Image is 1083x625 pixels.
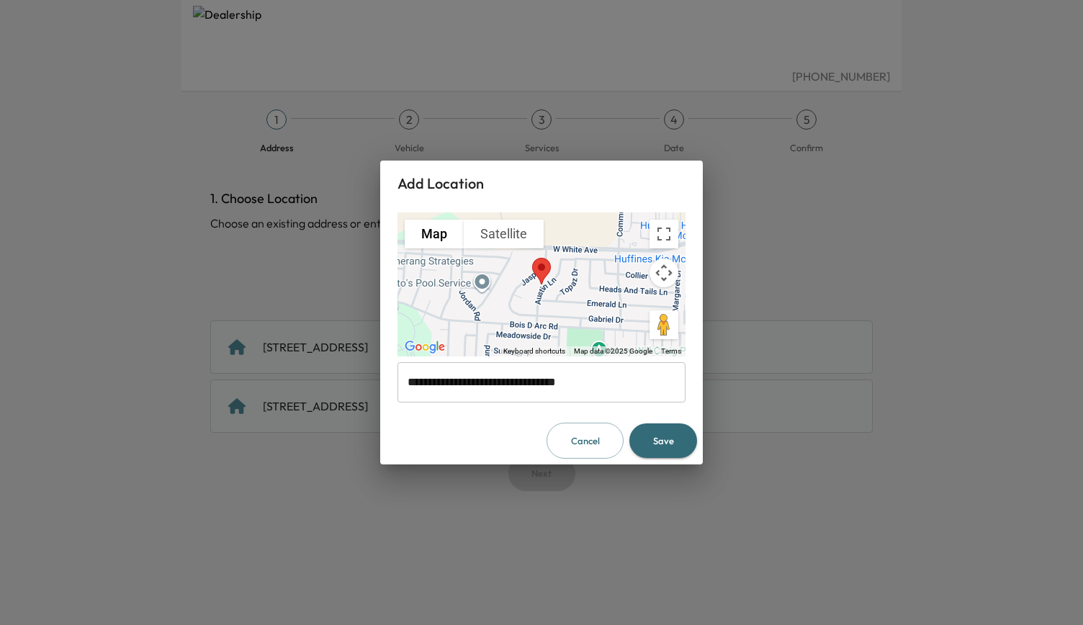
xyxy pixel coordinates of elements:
button: Drag Pegman onto the map to open Street View [650,310,678,339]
button: Show street map [405,220,464,248]
button: Keyboard shortcuts [503,346,565,356]
h2: Add Location [380,161,703,207]
span: Map data ©2025 Google [574,347,652,355]
button: Show satellite imagery [464,220,544,248]
button: Map camera controls [650,258,678,287]
button: Save [629,423,697,459]
button: Toggle fullscreen view [650,220,678,248]
button: Cancel [547,423,624,459]
img: Google [401,338,449,356]
a: Terms (opens in new tab) [661,347,681,355]
a: Open this area in Google Maps (opens a new window) [401,338,449,356]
